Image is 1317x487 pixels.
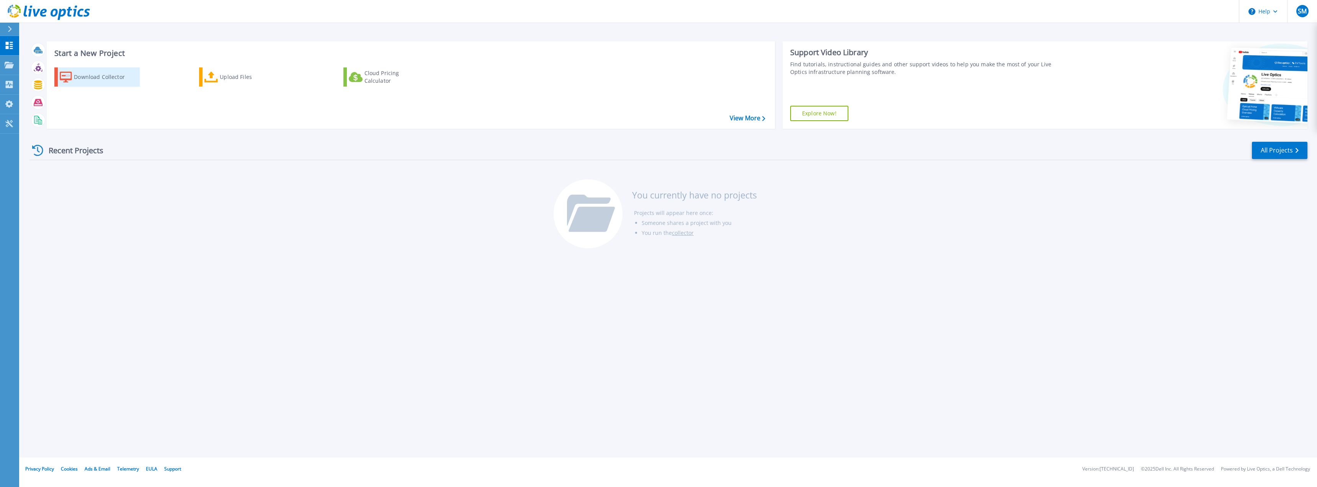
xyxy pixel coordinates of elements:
a: Privacy Policy [25,466,54,472]
a: collector [672,229,694,236]
li: Someone shares a project with you [642,218,757,228]
div: Download Collector [74,69,135,85]
a: Cloud Pricing Calculator [343,67,429,87]
a: Support [164,466,181,472]
h3: You currently have no projects [632,191,757,199]
a: EULA [146,466,157,472]
li: Version: [TECHNICAL_ID] [1082,467,1134,472]
a: Telemetry [117,466,139,472]
span: SM [1298,8,1307,14]
a: Upload Files [199,67,284,87]
li: Projects will appear here once: [634,208,757,218]
a: All Projects [1252,142,1307,159]
a: Download Collector [54,67,140,87]
a: Ads & Email [85,466,110,472]
li: © 2025 Dell Inc. All Rights Reserved [1141,467,1214,472]
div: Upload Files [220,69,281,85]
div: Cloud Pricing Calculator [364,69,426,85]
div: Recent Projects [29,141,114,160]
a: View More [730,115,765,122]
div: Support Video Library [790,48,1064,57]
a: Cookies [61,466,78,472]
a: Explore Now! [790,106,848,121]
li: Powered by Live Optics, a Dell Technology [1221,467,1310,472]
div: Find tutorials, instructional guides and other support videos to help you make the most of your L... [790,61,1064,76]
h3: Start a New Project [54,49,765,57]
li: You run the [642,228,757,238]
